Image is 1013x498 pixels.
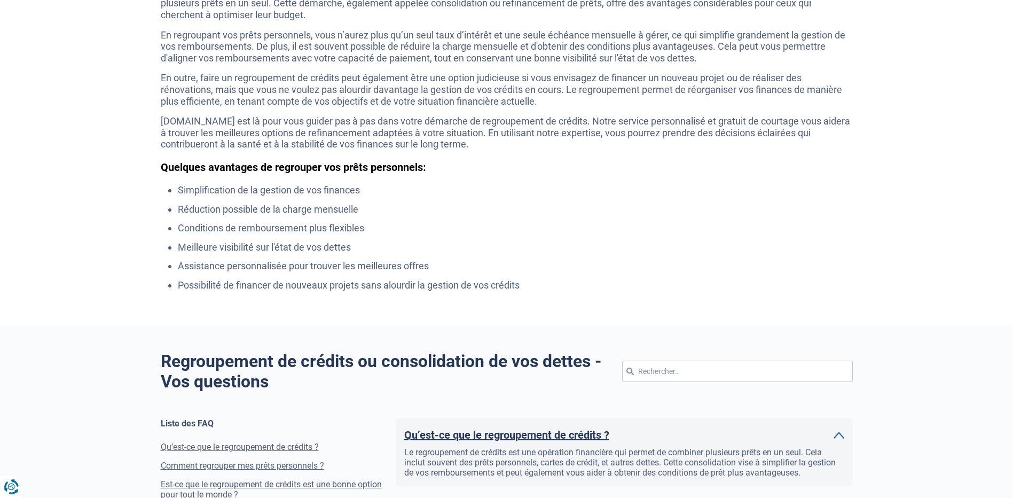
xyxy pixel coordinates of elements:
[178,279,853,291] li: Possibilité de financer de nouveaux projets sans alourdir la gestion de vos crédits
[161,161,853,174] h3: Quelques avantages de regrouper vos prêts personnels:
[161,29,853,64] p: En regroupant vos prêts personnels, vous n’aurez plus qu’un seul taux d’intérêt et une seule éché...
[178,260,853,272] li: Assistance personnalisée pour trouver les meilleures offres
[178,222,853,234] li: Conditions de remboursement plus flexibles
[161,115,853,150] p: [DOMAIN_NAME] est là pour vous guider pas à pas dans votre démarche de regroupement de crédits. N...
[622,361,853,382] input: Rechercher…
[178,242,853,253] li: Meilleure visibilité sur l'état de vos dettes
[404,427,609,443] h2: Qu’est-ce que le regroupement de crédits ?
[404,447,844,478] div: Le regroupement de crédits est une opération financière qui permet de combiner plusieurs prêts en...
[178,184,853,196] li: Simplification de la gestion de vos finances
[161,442,383,452] a: Qu’est-ce que le regroupement de crédits ?
[161,418,383,429] div: Liste des FAQ
[404,427,844,443] a: Qu’est-ce que le regroupement de crédits ?
[161,351,622,392] h2: Regroupement de crédits ou consolidation de vos dettes - Vos questions
[161,461,383,471] a: Comment regrouper mes prêts personnels ?
[161,72,853,107] p: En outre, faire un regroupement de crédits peut également être une option judicieuse si vous envi...
[178,204,853,215] li: Réduction possible de la charge mensuelle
